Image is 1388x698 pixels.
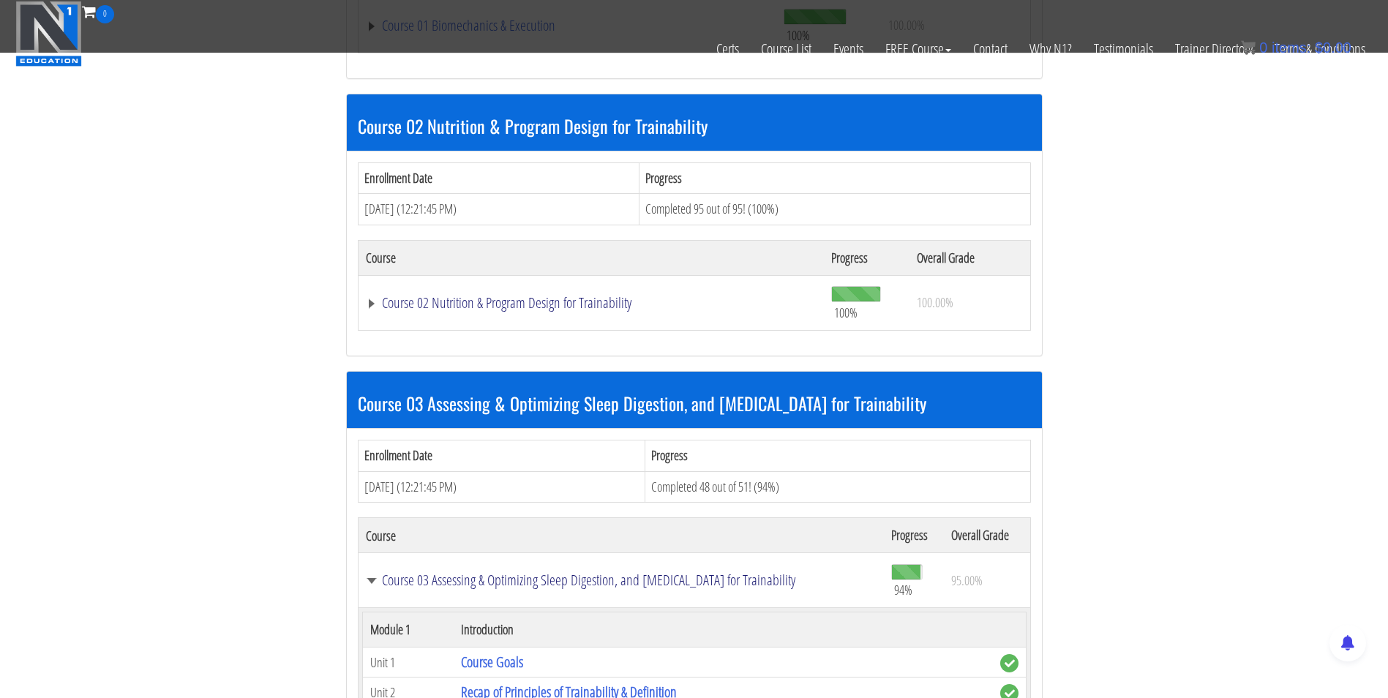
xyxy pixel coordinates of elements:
span: items: [1272,40,1310,56]
td: [DATE] (12:21:45 PM) [358,471,645,503]
th: Progress [645,440,1030,471]
span: $ [1315,40,1323,56]
td: Completed 95 out of 95! (100%) [639,194,1030,225]
a: 0 [82,1,114,21]
td: 100.00% [909,275,1030,330]
th: Introduction [454,612,993,648]
th: Progress [884,518,945,553]
a: Course 03 Assessing & Optimizing Sleep Digestion, and [MEDICAL_DATA] for Trainability [366,573,877,588]
th: Progress [639,162,1030,194]
td: [DATE] (12:21:45 PM) [358,194,639,225]
span: complete [1000,654,1019,672]
span: 100% [834,304,858,320]
th: Enrollment Date [358,440,645,471]
span: 94% [894,582,912,598]
th: Module 1 [362,612,454,648]
a: Course 02 Nutrition & Program Design for Trainability [366,296,817,310]
a: 0 items: $0.00 [1241,40,1351,56]
td: Completed 48 out of 51! (94%) [645,471,1030,503]
a: FREE Course [874,23,962,75]
h3: Course 03 Assessing & Optimizing Sleep Digestion, and [MEDICAL_DATA] for Trainability [358,394,1031,413]
th: Progress [824,240,909,275]
a: Testimonials [1083,23,1164,75]
a: Certs [705,23,750,75]
th: Course [358,518,884,553]
a: Terms & Conditions [1264,23,1376,75]
a: Course Goals [461,652,523,672]
span: 0 [1259,40,1267,56]
a: Course List [750,23,822,75]
span: 0 [96,5,114,23]
th: Overall Grade [909,240,1030,275]
a: Trainer Directory [1164,23,1264,75]
bdi: 0.00 [1315,40,1351,56]
th: Overall Grade [944,518,1030,553]
h3: Course 02 Nutrition & Program Design for Trainability [358,116,1031,135]
td: Unit 1 [362,648,454,678]
td: 95.00% [944,553,1030,608]
img: icon11.png [1241,40,1256,55]
img: n1-education [15,1,82,67]
a: Events [822,23,874,75]
th: Course [358,240,824,275]
a: Why N1? [1019,23,1083,75]
a: Contact [962,23,1019,75]
th: Enrollment Date [358,162,639,194]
